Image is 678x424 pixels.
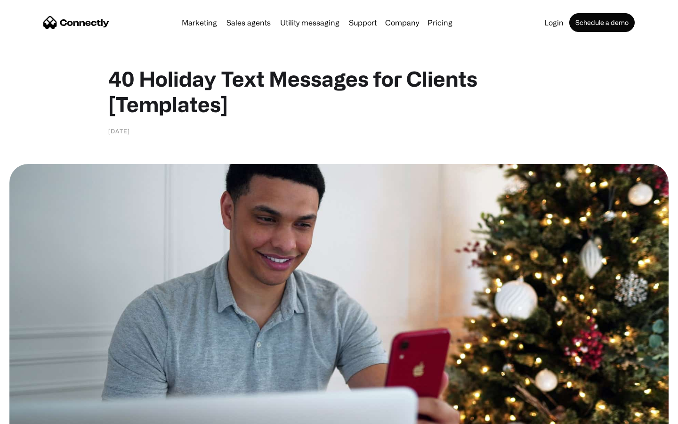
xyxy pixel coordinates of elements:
a: Pricing [424,19,456,26]
a: Marketing [178,19,221,26]
div: Company [385,16,419,29]
aside: Language selected: English [9,408,56,421]
a: home [43,16,109,30]
div: Company [382,16,422,29]
a: Support [345,19,380,26]
ul: Language list [19,408,56,421]
a: Utility messaging [276,19,343,26]
h1: 40 Holiday Text Messages for Clients [Templates] [108,66,570,117]
div: [DATE] [108,126,130,136]
a: Schedule a demo [569,13,635,32]
a: Login [541,19,567,26]
a: Sales agents [223,19,274,26]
